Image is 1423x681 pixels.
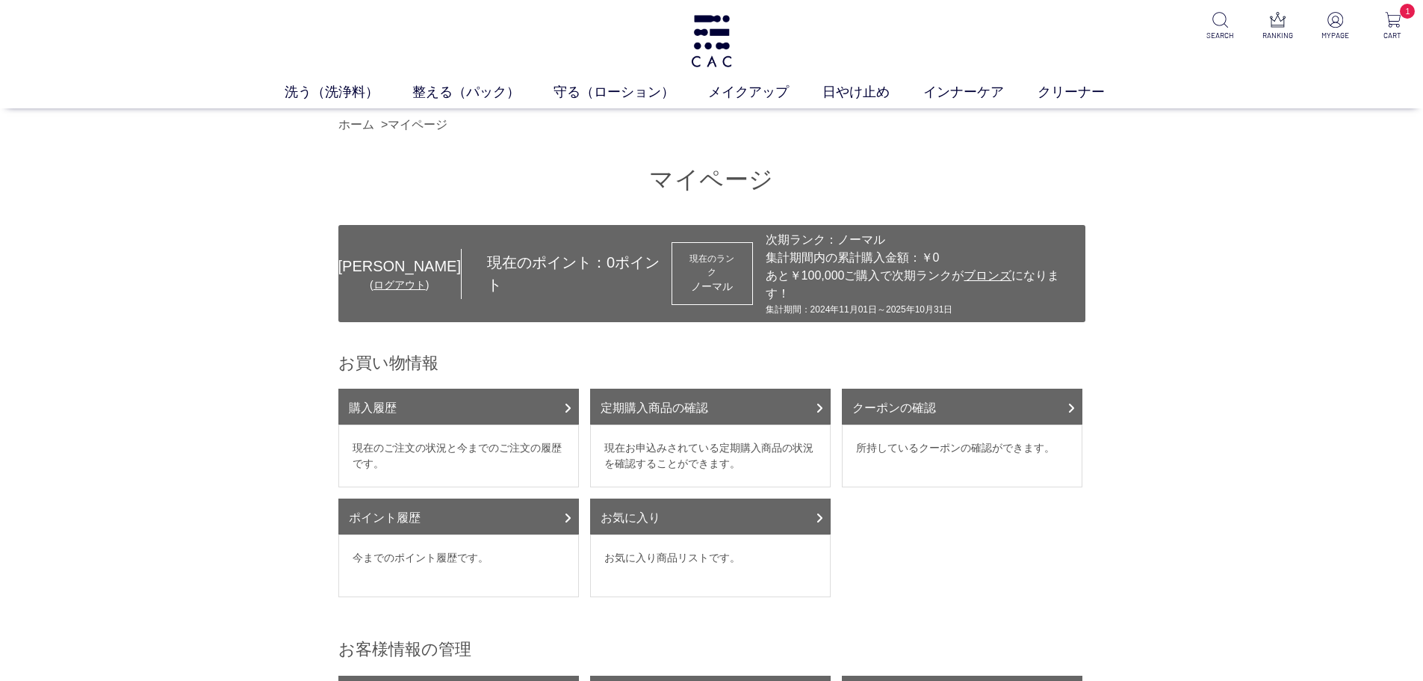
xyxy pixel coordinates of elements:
div: ( ) [338,277,461,293]
a: RANKING [1259,12,1296,41]
div: [PERSON_NAME] [338,255,461,277]
span: 1 [1400,4,1415,19]
a: ポイント履歴 [338,499,579,534]
a: 定期購入商品の確認 [590,389,831,425]
a: マイページ [388,118,447,131]
a: メイクアップ [708,82,822,102]
a: 日やけ止め [822,82,923,102]
a: クリーナー [1038,82,1138,102]
p: RANKING [1259,30,1296,41]
h1: マイページ [338,164,1085,196]
a: 洗う（洗浄料） [285,82,412,102]
p: MYPAGE [1317,30,1354,41]
a: MYPAGE [1317,12,1354,41]
dd: 今までのポイント履歴です。 [338,534,579,597]
div: 集計期間内の累計購入金額：￥0 [766,249,1078,267]
dd: お気に入り商品リストです。 [590,534,831,597]
a: ログアウト [373,279,426,291]
div: 集計期間：2024年11月01日～2025年10月31日 [766,303,1078,316]
div: 現在のポイント： ポイント [462,251,672,296]
img: logo [689,15,734,67]
a: 購入履歴 [338,389,579,425]
a: お気に入り [590,499,831,534]
dd: 所持しているクーポンの確認ができます。 [842,425,1082,487]
a: クーポンの確認 [842,389,1082,425]
h2: お客様情報の管理 [338,638,1085,660]
span: 0 [607,254,615,271]
p: CART [1374,30,1411,41]
a: インナーケア [923,82,1038,102]
div: ノーマル [686,279,739,295]
div: 次期ランク：ノーマル [766,231,1078,249]
a: 1 CART [1374,12,1411,41]
span: ブロンズ [964,269,1011,282]
dd: 現在のご注文の状況と今までのご注文の履歴です。 [338,425,579,487]
li: > [381,116,451,134]
a: SEARCH [1202,12,1238,41]
a: 整える（パック） [412,82,554,102]
div: あと￥100,000ご購入で次期ランクが になります！ [766,267,1078,303]
a: ホーム [338,118,374,131]
dd: 現在お申込みされている定期購入商品の状況を確認することができます。 [590,425,831,487]
dt: 現在のランク [686,252,739,279]
p: SEARCH [1202,30,1238,41]
h2: お買い物情報 [338,352,1085,374]
a: 守る（ローション） [554,82,708,102]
